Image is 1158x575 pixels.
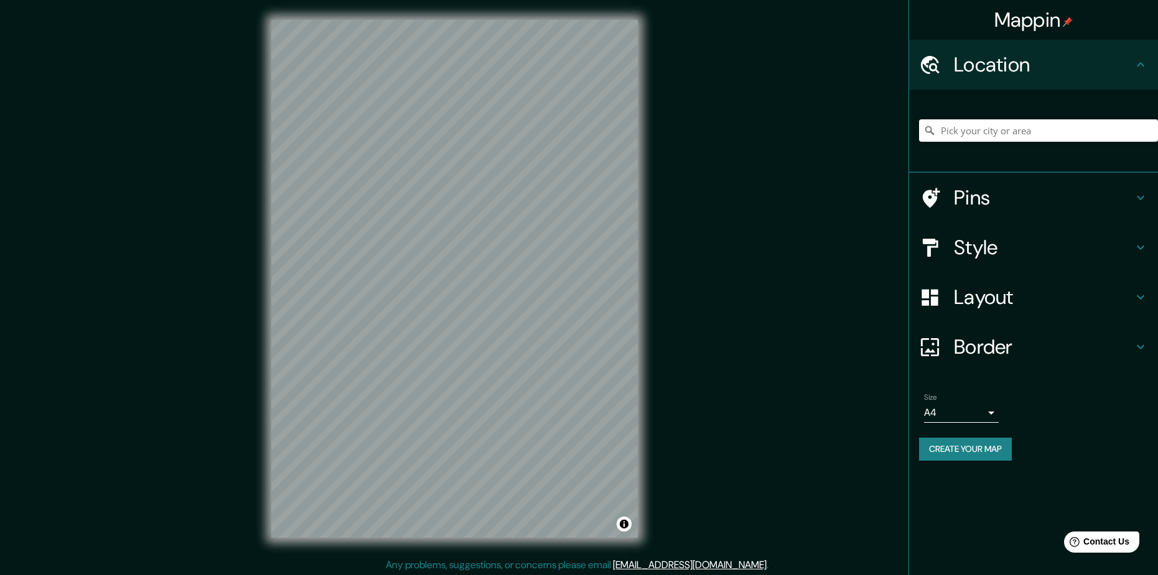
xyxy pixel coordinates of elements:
div: A4 [924,403,999,423]
h4: Location [954,52,1133,77]
a: [EMAIL_ADDRESS][DOMAIN_NAME] [613,558,767,571]
button: Create your map [919,438,1012,461]
input: Pick your city or area [919,119,1158,142]
div: Border [909,322,1158,372]
h4: Mappin [994,7,1073,32]
h4: Pins [954,185,1133,210]
img: pin-icon.png [1063,17,1073,27]
div: Layout [909,272,1158,322]
label: Size [924,392,937,403]
canvas: Map [271,20,638,538]
div: . [770,558,773,573]
iframe: Help widget launcher [1047,527,1144,561]
div: Pins [909,173,1158,223]
h4: Style [954,235,1133,260]
p: Any problems, suggestions, or concerns please email . [386,558,768,573]
div: Style [909,223,1158,272]
div: Location [909,40,1158,90]
h4: Border [954,334,1133,359]
div: . [768,558,770,573]
button: Toggle attribution [617,517,632,531]
h4: Layout [954,285,1133,310]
